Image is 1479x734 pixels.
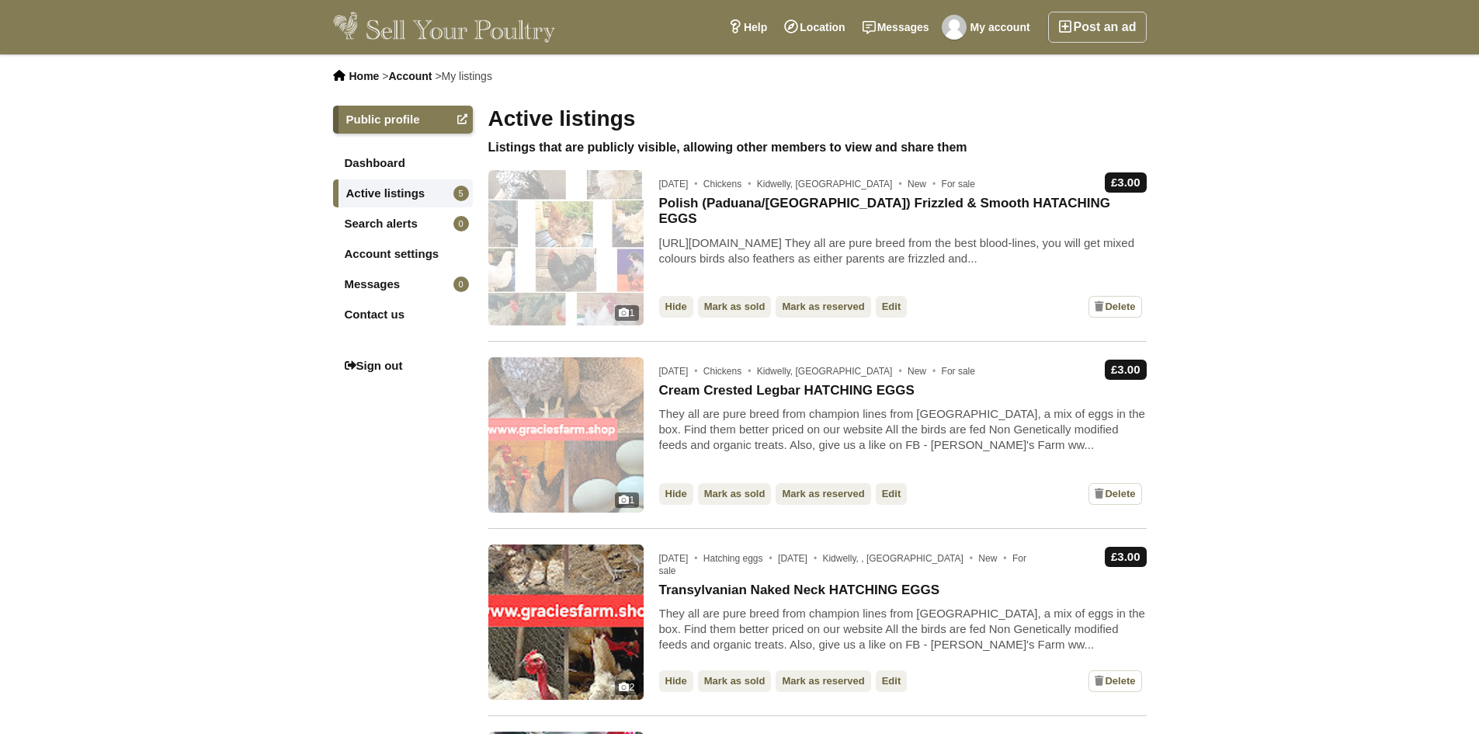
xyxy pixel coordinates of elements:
[659,553,701,564] span: [DATE]
[908,366,939,377] span: New
[776,670,870,692] a: Mark as reserved
[757,366,905,377] span: Kidwelly, [GEOGRAPHIC_DATA]
[703,179,755,190] span: Chickens
[659,553,1026,576] span: For sale
[388,70,432,82] a: Account
[776,483,870,505] a: Mark as reserved
[1048,12,1147,43] a: Post an ad
[488,106,1147,132] h1: Active listings
[349,70,380,82] a: Home
[333,240,473,268] a: Account settings
[1105,172,1147,193] div: £3.00
[435,70,492,82] li: >
[659,366,701,377] span: [DATE]
[1105,547,1147,567] div: £3.00
[757,179,905,190] span: Kidwelly, [GEOGRAPHIC_DATA]
[822,553,976,564] span: Kidwelly, , [GEOGRAPHIC_DATA]
[720,12,776,43] a: Help
[876,483,908,505] a: Edit
[1088,296,1141,318] a: Delete
[615,305,638,321] div: 1
[333,270,473,298] a: Messages0
[333,210,473,238] a: Search alerts0
[453,186,469,201] span: 5
[942,179,975,190] span: For sale
[659,483,693,505] a: Hide
[876,670,908,692] a: Edit
[659,196,1147,228] a: Polish (Paduana/[GEOGRAPHIC_DATA]) Frizzled & Smooth HATACHING EGGS
[488,544,644,700] img: Transylvanian Naked Neck HATCHING EGGS
[908,179,939,190] span: New
[488,357,644,513] img: Cream Crested Legbar HATCHING EGGS
[488,170,644,325] img: Polish (Paduana/Padua) Frizzled & Smooth HATACHING EGGS
[333,352,473,380] a: Sign out
[659,296,693,318] a: Hide
[659,583,940,598] a: Transylvanian Naked Neck HATCHING EGGS
[659,606,1147,652] div: They all are pure breed from champion lines from [GEOGRAPHIC_DATA], a mix of eggs in the box. Fin...
[698,670,772,692] a: Mark as sold
[703,553,776,564] span: Hatching eggs
[1088,670,1141,692] a: Delete
[615,492,638,508] div: 1
[659,179,701,190] span: [DATE]
[778,553,820,564] span: [DATE]
[333,12,556,43] img: Sell Your Poultry
[1105,360,1147,380] div: £3.00
[453,216,469,231] span: 0
[659,383,915,398] a: Cream Crested Legbar HATCHING EGGS
[488,170,644,325] a: 1
[1088,483,1141,505] a: Delete
[333,149,473,177] a: Dashboard
[854,12,938,43] a: Messages
[703,366,755,377] span: Chickens
[615,680,638,695] div: 2
[776,296,870,318] a: Mark as reserved
[659,235,1147,266] div: [URL][DOMAIN_NAME] They all are pure breed from the best blood-lines, you will get mixed colours ...
[382,70,432,82] li: >
[333,106,473,134] a: Public profile
[659,670,693,692] a: Hide
[776,12,853,43] a: Location
[698,296,772,318] a: Mark as sold
[488,140,1147,155] h2: Listings that are publicly visible, allowing other members to view and share them
[333,179,473,207] a: Active listings5
[488,357,644,513] a: 1
[488,544,644,700] a: 2
[978,553,1009,564] span: New
[698,483,772,505] a: Mark as sold
[659,406,1147,453] div: They all are pure breed from champion lines from [GEOGRAPHIC_DATA], a mix of eggs in the box. Fin...
[942,366,975,377] span: For sale
[876,296,908,318] a: Edit
[453,277,469,292] span: 0
[333,301,473,329] a: Contact us
[442,70,492,82] span: My listings
[938,12,1039,43] a: My account
[942,15,967,40] img: Gracie's Farm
